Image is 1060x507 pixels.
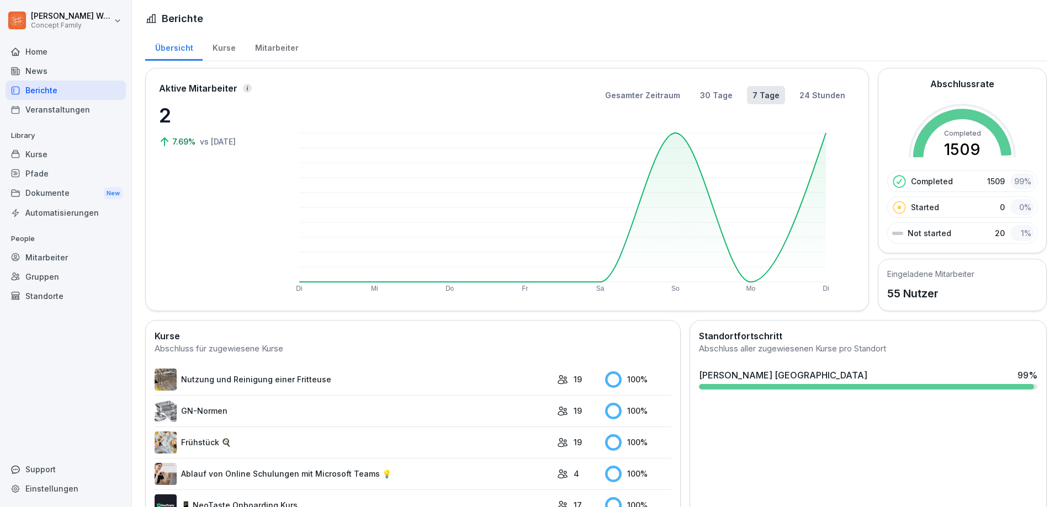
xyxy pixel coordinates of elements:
[155,400,177,422] img: f54dbio1lpti0vdzdydl5c0l.png
[6,248,126,267] a: Mitarbeiter
[446,285,454,292] text: Do
[823,285,829,292] text: Di
[145,33,203,61] a: Übersicht
[296,285,302,292] text: Di
[200,136,236,147] p: vs [DATE]
[699,343,1037,355] div: Abschluss aller zugewiesenen Kurse pro Standort
[522,285,528,292] text: Fr
[699,369,867,382] div: [PERSON_NAME] [GEOGRAPHIC_DATA]
[911,175,953,187] p: Completed
[6,479,126,498] a: Einstellungen
[887,285,974,302] p: 55 Nutzer
[1000,201,1005,213] p: 0
[155,400,552,422] a: GN-Normen
[6,183,126,204] div: Dokumente
[746,285,755,292] text: Mo
[605,434,671,451] div: 100 %
[747,86,785,104] button: 7 Tage
[245,33,308,61] a: Mitarbeiter
[1017,369,1037,382] div: 99 %
[6,164,126,183] a: Pfade
[6,127,126,145] p: Library
[574,468,579,479] p: 4
[31,22,112,29] p: Concept Family
[794,86,851,104] button: 24 Stunden
[699,329,1037,343] h2: Standortfortschritt
[1010,225,1035,241] div: 1 %
[6,145,126,164] a: Kurse
[911,201,939,213] p: Started
[1010,199,1035,215] div: 0 %
[695,364,1042,394] a: [PERSON_NAME] [GEOGRAPHIC_DATA]99%
[6,203,126,222] a: Automatisierungen
[574,436,582,448] p: 19
[172,136,198,147] p: 7.69%
[695,86,738,104] button: 30 Tage
[1010,173,1035,189] div: 99 %
[995,227,1005,239] p: 20
[162,11,203,26] h1: Berichte
[574,373,582,385] p: 19
[203,33,245,61] a: Kurse
[155,329,671,343] h2: Kurse
[671,285,680,292] text: So
[6,267,126,286] a: Gruppen
[605,371,671,388] div: 100 %
[6,286,126,306] a: Standorte
[887,268,974,280] h5: Eingeladene Mitarbeiter
[159,100,269,130] p: 2
[6,230,126,248] p: People
[155,369,552,391] a: Nutzung und Reinigung einer Fritteuse
[600,86,686,104] button: Gesamter Zeitraum
[159,82,237,95] p: Aktive Mitarbeiter
[371,285,378,292] text: Mi
[605,466,671,482] div: 100 %
[574,405,582,417] p: 19
[155,343,671,355] div: Abschluss für zugewiesene Kurse
[930,77,994,90] h2: Abschlussrate
[6,81,126,100] a: Berichte
[104,187,123,200] div: New
[155,431,177,453] img: n6mw6n4d96pxhuc2jbr164bu.png
[155,463,552,485] a: Ablauf von Online Schulungen mit Microsoft Teams 💡
[6,183,126,204] a: DokumenteNew
[155,369,177,391] img: b2msvuojt3s6egexuweix326.png
[987,175,1005,187] p: 1509
[6,460,126,479] div: Support
[605,403,671,419] div: 100 %
[155,431,552,453] a: Frühstück 🍳
[155,463,177,485] img: e8eoks8cju23yjmx0b33vrq2.png
[31,12,112,21] p: [PERSON_NAME] Weichsel
[596,285,605,292] text: Sa
[6,61,126,81] a: News
[6,100,126,119] a: Veranstaltungen
[908,227,951,239] p: Not started
[6,42,126,61] a: Home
